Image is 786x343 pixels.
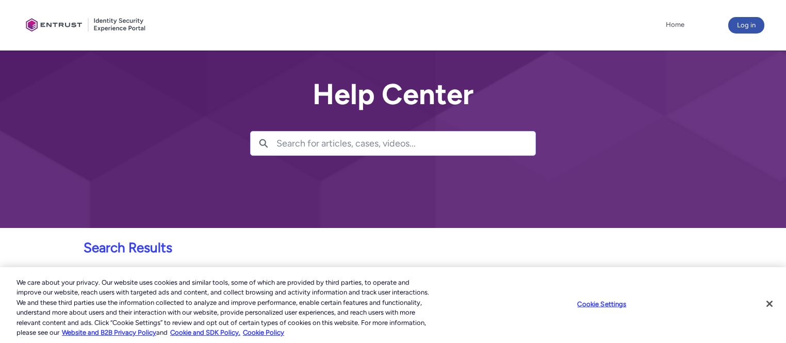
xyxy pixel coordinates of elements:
button: Cookie Settings [569,294,634,315]
a: Home [663,17,687,32]
a: Cookie Policy [243,329,284,336]
button: Search [251,132,276,155]
h2: Help Center [250,78,536,110]
input: Search for articles, cases, videos... [276,132,535,155]
a: Cookie and SDK Policy. [170,329,240,336]
button: Log in [728,17,764,34]
a: More information about our cookie policy., opens in a new tab [62,329,156,336]
div: We care about your privacy. Our website uses cookies and similar tools, some of which are provide... [17,277,432,338]
button: Close [758,292,781,315]
p: Search Results [6,238,625,258]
